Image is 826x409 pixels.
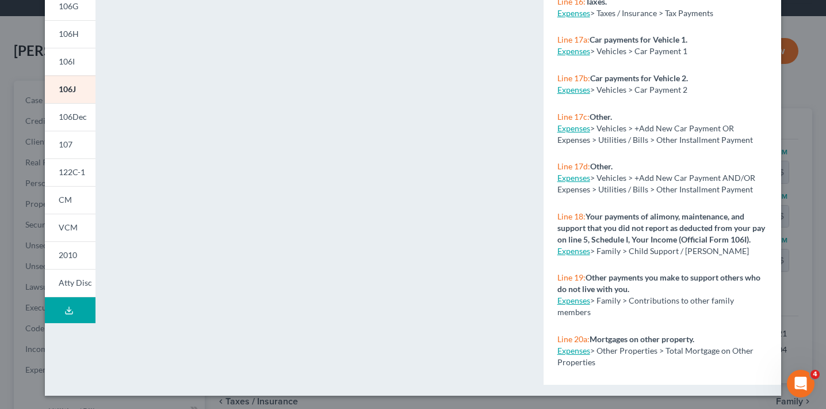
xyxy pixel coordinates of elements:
[590,46,687,56] span: > Vehicles > Car Payment 1
[557,73,590,83] span: Line 17b:
[557,296,590,305] a: Expenses
[557,272,586,282] span: Line 19:
[59,139,72,149] span: 107
[45,20,95,48] a: 106H
[45,186,95,214] a: CM
[45,131,95,158] a: 107
[557,123,753,145] span: > Vehicles > +Add New Car Payment OR Expenses > Utilities / Bills > Other Installment Payment
[557,112,590,122] span: Line 17c:
[59,29,79,39] span: 106H
[557,123,590,133] a: Expenses
[590,384,651,393] strong: Real estate taxes.
[45,214,95,241] a: VCM
[787,370,814,397] iframe: Intercom live chat
[557,161,590,171] span: Line 17d:
[45,103,95,131] a: 106Dec
[59,56,75,66] span: 106I
[45,158,95,186] a: 122C-1
[590,112,612,122] strong: Other.
[45,269,95,297] a: Atty Disc
[590,161,613,171] strong: Other.
[590,85,687,94] span: > Vehicles > Car Payment 2
[590,73,688,83] strong: Car payments for Vehicle 2.
[557,8,590,18] a: Expenses
[590,8,713,18] span: > Taxes / Insurance > Tax Payments
[59,278,92,287] span: Atty Disc
[557,46,590,56] a: Expenses
[59,250,77,260] span: 2010
[59,112,87,122] span: 106Dec
[557,173,590,183] a: Expenses
[59,84,76,94] span: 106J
[557,35,590,44] span: Line 17a:
[59,222,78,232] span: VCM
[557,346,754,367] span: > Other Properties > Total Mortgage on Other Properties
[590,334,694,344] strong: Mortgages on other property.
[557,85,590,94] a: Expenses
[557,384,590,393] span: Line 20b:
[45,241,95,269] a: 2010
[45,48,95,75] a: 106I
[590,35,687,44] strong: Car payments for Vehicle 1.
[59,167,85,177] span: 122C-1
[557,211,586,221] span: Line 18:
[59,1,78,11] span: 106G
[557,173,755,194] span: > Vehicles > +Add New Car Payment AND/OR Expenses > Utilities / Bills > Other Installment Payment
[59,195,72,204] span: CM
[557,346,590,355] a: Expenses
[557,272,760,294] strong: Other payments you make to support others who do not live with you.
[45,75,95,103] a: 106J
[557,334,590,344] span: Line 20a:
[557,211,765,244] strong: Your payments of alimony, maintenance, and support that you did not report as deducted from your ...
[810,370,820,379] span: 4
[557,296,734,317] span: > Family > Contributions to other family members
[590,246,749,256] span: > Family > Child Support / [PERSON_NAME]
[557,246,590,256] a: Expenses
